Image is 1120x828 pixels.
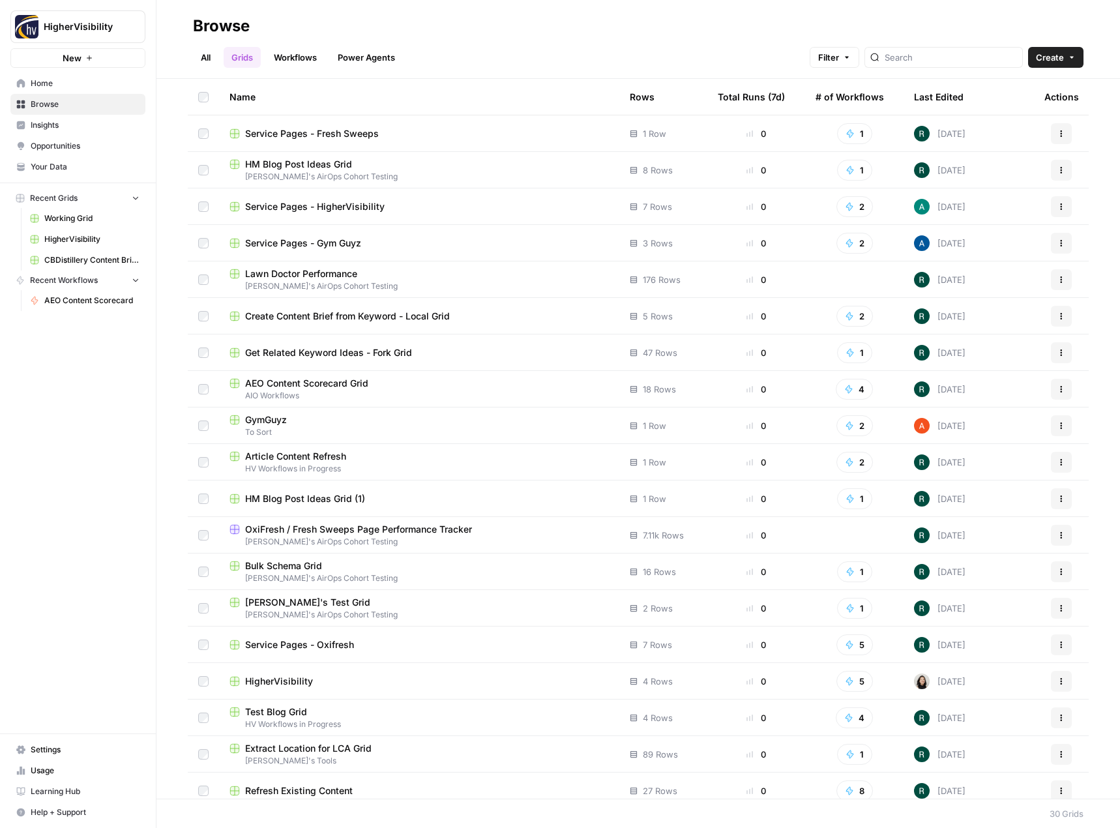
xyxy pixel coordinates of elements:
[31,765,140,776] span: Usage
[229,390,609,402] span: AIO Workflows
[914,783,965,799] div: [DATE]
[245,237,361,250] span: Service Pages - Gym Guyz
[229,675,609,688] a: HigherVisibility
[10,188,145,208] button: Recent Grids
[914,345,930,361] img: wzqv5aa18vwnn3kdzjmhxjainaca
[914,527,965,543] div: [DATE]
[10,739,145,760] a: Settings
[630,79,655,115] div: Rows
[643,602,673,615] span: 2 Rows
[718,237,795,250] div: 0
[245,784,353,797] span: Refresh Existing Content
[836,306,873,327] button: 2
[31,744,140,756] span: Settings
[24,290,145,311] a: AEO Content Scorecard
[229,755,609,767] span: [PERSON_NAME]'s Tools
[836,415,873,436] button: 2
[10,10,145,43] button: Workspace: HigherVisibility
[229,784,609,797] a: Refresh Existing Content
[63,52,81,65] span: New
[229,523,609,548] a: OxiFresh / Fresh Sweeps Page Performance Tracker[PERSON_NAME]'s AirOps Cohort Testing
[44,213,140,224] span: Working Grid
[229,346,609,359] a: Get Related Keyword Ideas - Fork Grid
[914,418,965,434] div: [DATE]
[10,73,145,94] a: Home
[643,237,673,250] span: 3 Rows
[229,718,609,730] span: HV Workflows in Progress
[718,638,795,651] div: 0
[1044,79,1079,115] div: Actions
[818,51,839,64] span: Filter
[718,565,795,578] div: 0
[837,561,872,582] button: 1
[229,377,609,402] a: AEO Content Scorecard GridAIO Workflows
[718,383,795,396] div: 0
[643,492,666,505] span: 1 Row
[229,79,609,115] div: Name
[914,564,930,580] img: wzqv5aa18vwnn3kdzjmhxjainaca
[229,536,609,548] span: [PERSON_NAME]'s AirOps Cohort Testing
[245,638,354,651] span: Service Pages - Oxifresh
[914,454,965,470] div: [DATE]
[810,47,859,68] button: Filter
[643,273,681,286] span: 176 Rows
[229,267,609,292] a: Lawn Doctor Performance[PERSON_NAME]'s AirOps Cohort Testing
[914,747,965,762] div: [DATE]
[10,271,145,290] button: Recent Workflows
[31,161,140,173] span: Your Data
[245,523,472,536] span: OxiFresh / Fresh Sweeps Page Performance Tracker
[24,250,145,271] a: CBDistillery Content Briefs
[718,492,795,505] div: 0
[245,267,357,280] span: Lawn Doctor Performance
[245,200,385,213] span: Service Pages - HigherVisibility
[885,51,1017,64] input: Search
[914,747,930,762] img: wzqv5aa18vwnn3kdzjmhxjainaca
[643,748,678,761] span: 89 Rows
[10,760,145,781] a: Usage
[229,413,609,438] a: GymGuyzTo Sort
[914,491,965,507] div: [DATE]
[914,308,965,324] div: [DATE]
[718,419,795,432] div: 0
[44,20,123,33] span: HigherVisibility
[245,742,372,755] span: Extract Location for LCA Grid
[643,711,673,724] span: 4 Rows
[914,381,965,397] div: [DATE]
[229,742,609,767] a: Extract Location for LCA Grid[PERSON_NAME]'s Tools
[229,572,609,584] span: [PERSON_NAME]'s AirOps Cohort Testing
[229,171,609,183] span: [PERSON_NAME]'s AirOps Cohort Testing
[914,564,965,580] div: [DATE]
[31,140,140,152] span: Opportunities
[10,136,145,156] a: Opportunities
[245,377,368,390] span: AEO Content Scorecard Grid
[643,383,676,396] span: 18 Rows
[30,274,98,286] span: Recent Workflows
[229,596,609,621] a: [PERSON_NAME]'s Test Grid[PERSON_NAME]'s AirOps Cohort Testing
[718,310,795,323] div: 0
[914,272,965,288] div: [DATE]
[718,79,785,115] div: Total Runs (7d)
[836,452,873,473] button: 2
[914,162,965,178] div: [DATE]
[1028,47,1083,68] button: Create
[718,784,795,797] div: 0
[836,707,873,728] button: 4
[44,295,140,306] span: AEO Content Scorecard
[229,463,609,475] span: HV Workflows in Progress
[643,529,684,542] span: 7.11k Rows
[914,79,964,115] div: Last Edited
[837,598,872,619] button: 1
[914,710,930,726] img: wzqv5aa18vwnn3kdzjmhxjainaca
[1036,51,1064,64] span: Create
[836,671,873,692] button: 5
[229,127,609,140] a: Service Pages - Fresh Sweeps
[718,602,795,615] div: 0
[718,127,795,140] div: 0
[10,48,145,68] button: New
[31,806,140,818] span: Help + Support
[24,229,145,250] a: HigherVisibility
[914,235,930,251] img: he81ibor8lsei4p3qvg4ugbvimgp
[31,78,140,89] span: Home
[914,381,930,397] img: wzqv5aa18vwnn3kdzjmhxjainaca
[718,711,795,724] div: 0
